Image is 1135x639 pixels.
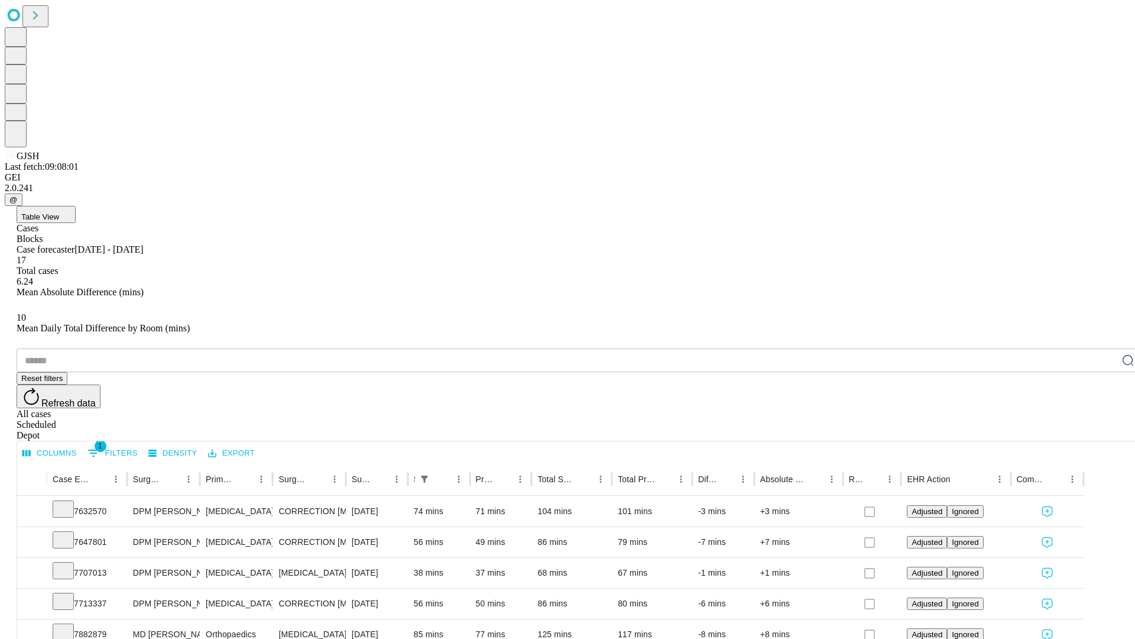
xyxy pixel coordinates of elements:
button: Sort [952,471,968,488]
div: 86 mins [537,589,606,619]
button: Menu [1064,471,1081,488]
div: [MEDICAL_DATA] [206,589,267,619]
div: 68 mins [537,558,606,588]
span: Adjusted [912,507,942,516]
button: Sort [656,471,673,488]
div: 2.0.241 [5,183,1130,193]
span: @ [9,195,18,204]
div: 7632570 [53,496,121,527]
button: Menu [991,471,1008,488]
button: Adjusted [907,536,947,548]
button: Menu [823,471,840,488]
button: Menu [592,471,609,488]
div: +7 mins [760,527,837,557]
button: Menu [881,471,898,488]
div: 37 mins [476,558,526,588]
div: Surgery Date [352,475,371,484]
button: Ignored [947,505,983,518]
div: 80 mins [618,589,686,619]
div: EHR Action [907,475,950,484]
div: DPM [PERSON_NAME] [PERSON_NAME] [133,558,194,588]
div: 56 mins [414,589,464,619]
button: Export [205,444,258,463]
button: Menu [253,471,270,488]
button: Sort [310,471,326,488]
div: CORRECTION [MEDICAL_DATA], RESECTION [MEDICAL_DATA] BASE [278,527,339,557]
div: 7713337 [53,589,121,619]
button: Menu [735,471,751,488]
div: Total Predicted Duration [618,475,655,484]
div: 7707013 [53,558,121,588]
button: Sort [236,471,253,488]
div: GEI [5,172,1130,183]
div: 101 mins [618,496,686,527]
div: 104 mins [537,496,606,527]
span: Mean Absolute Difference (mins) [17,287,144,297]
div: 79 mins [618,527,686,557]
button: Menu [326,471,343,488]
button: Sort [495,471,512,488]
button: Sort [434,471,450,488]
div: -6 mins [698,589,748,619]
div: DPM [PERSON_NAME] [PERSON_NAME] [133,496,194,527]
span: Last fetch: 09:08:01 [5,162,79,172]
div: 71 mins [476,496,526,527]
button: Expand [23,502,41,522]
button: Sort [576,471,592,488]
div: DPM [PERSON_NAME] [PERSON_NAME] [133,589,194,619]
button: Refresh data [17,385,100,408]
button: Adjusted [907,567,947,579]
button: Menu [180,471,197,488]
button: Ignored [947,598,983,610]
button: Menu [108,471,124,488]
div: CORRECTION [MEDICAL_DATA], RESECTION [MEDICAL_DATA] BASE [278,589,339,619]
span: Adjusted [912,599,942,608]
span: Adjusted [912,569,942,577]
button: Reset filters [17,372,67,385]
button: Select columns [20,444,80,463]
button: Expand [23,532,41,553]
button: Sort [372,471,388,488]
div: CORRECTION [MEDICAL_DATA], [MEDICAL_DATA] [MEDICAL_DATA] [278,496,339,527]
button: Sort [91,471,108,488]
button: Menu [512,471,528,488]
button: @ [5,193,22,206]
div: 67 mins [618,558,686,588]
span: 6.24 [17,276,33,286]
span: Ignored [952,507,978,516]
div: DPM [PERSON_NAME] [PERSON_NAME] [133,527,194,557]
span: Table View [21,212,59,221]
button: Expand [23,594,41,615]
button: Expand [23,563,41,584]
div: 7647801 [53,527,121,557]
div: Predicted In Room Duration [476,475,495,484]
div: Surgery Name [278,475,308,484]
div: 74 mins [414,496,464,527]
span: Ignored [952,630,978,639]
div: Total Scheduled Duration [537,475,575,484]
span: 10 [17,312,26,322]
div: 1 active filter [416,471,433,488]
button: Ignored [947,567,983,579]
span: Refresh data [41,398,96,408]
div: [DATE] [352,496,402,527]
div: 38 mins [414,558,464,588]
span: Case forecaster [17,244,74,254]
span: 1 [95,440,106,452]
div: [MEDICAL_DATA] [206,496,267,527]
div: +3 mins [760,496,837,527]
button: Ignored [947,536,983,548]
div: -1 mins [698,558,748,588]
button: Sort [1048,471,1064,488]
div: 50 mins [476,589,526,619]
div: Scheduled In Room Duration [414,475,415,484]
button: Sort [807,471,823,488]
div: [DATE] [352,527,402,557]
div: Absolute Difference [760,475,806,484]
button: Menu [388,471,405,488]
div: Case Epic Id [53,475,90,484]
div: +6 mins [760,589,837,619]
button: Menu [673,471,689,488]
button: Show filters [416,471,433,488]
span: 17 [17,255,26,265]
